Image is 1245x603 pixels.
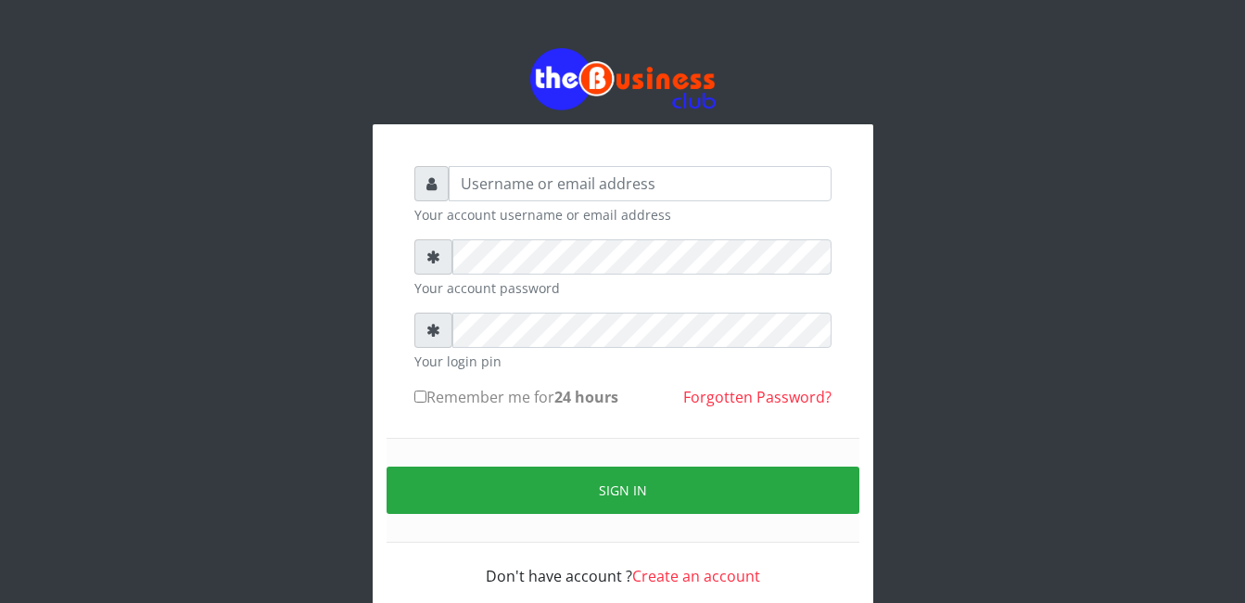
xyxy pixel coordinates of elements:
[414,391,426,403] input: Remember me for24 hours
[554,387,618,407] b: 24 hours
[632,566,760,586] a: Create an account
[683,387,832,407] a: Forgotten Password?
[414,205,832,225] small: Your account username or email address
[414,352,832,371] small: Your login pin
[387,467,859,514] button: Sign in
[414,543,832,587] div: Don't have account ?
[414,386,618,408] label: Remember me for
[414,278,832,298] small: Your account password
[449,166,832,201] input: Username or email address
